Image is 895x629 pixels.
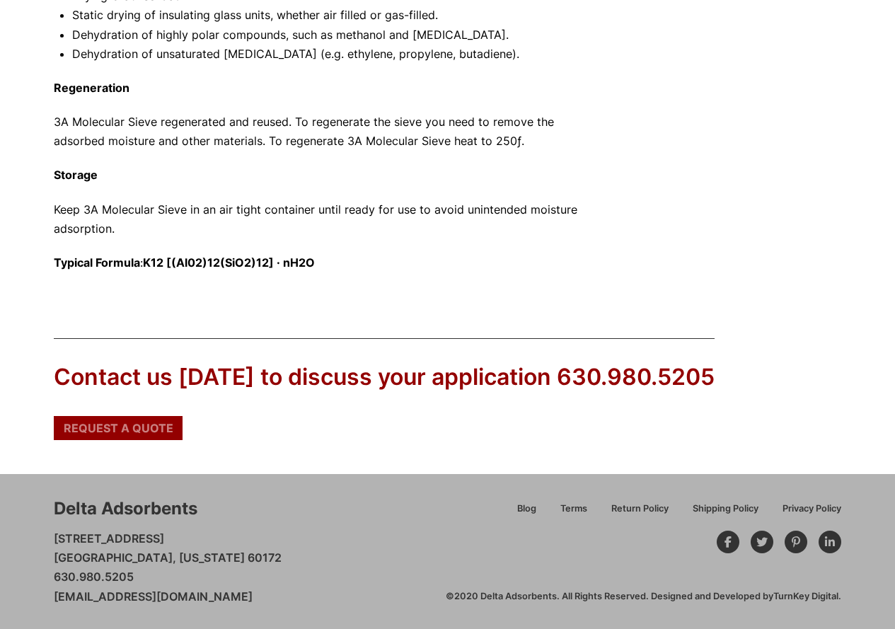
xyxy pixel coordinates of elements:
li: Dehydration of unsaturated [MEDICAL_DATA] (e.g. ethylene, propylene, butadiene). [72,45,601,64]
span: Blog [517,504,536,514]
div: Contact us [DATE] to discuss your application 630.980.5205 [54,362,715,393]
a: Terms [548,501,599,526]
li: Dehydration of highly polar compounds, such as methanol and [MEDICAL_DATA]. [72,25,601,45]
a: Shipping Policy [681,501,770,526]
p: 3A Molecular Sieve regenerated and reused. To regenerate the sieve you need to remove the adsorbe... [54,112,601,151]
a: TurnKey Digital [773,591,838,601]
p: : [54,253,601,272]
span: Shipping Policy [693,504,758,514]
span: Request a Quote [64,422,173,434]
div: ©2020 Delta Adsorbents. All Rights Reserved. Designed and Developed by . [446,590,841,603]
li: Static drying of insulating glass units, whether air filled or gas-filled. [72,6,601,25]
strong: Regeneration [54,81,129,95]
strong: Storage [54,168,98,182]
a: [EMAIL_ADDRESS][DOMAIN_NAME] [54,589,253,604]
a: Blog [505,501,548,526]
a: Request a Quote [54,416,183,440]
a: Privacy Policy [770,501,841,526]
a: Return Policy [599,501,681,526]
span: Privacy Policy [783,504,841,514]
div: Delta Adsorbents [54,497,197,521]
span: Return Policy [611,504,669,514]
strong: K12 [(Al02)12(SiO2)12] · nH2O [143,255,315,270]
p: Keep 3A Molecular Sieve in an air tight container until ready for use to avoid unintended moistur... [54,200,601,238]
p: [STREET_ADDRESS] [GEOGRAPHIC_DATA], [US_STATE] 60172 630.980.5205 [54,529,282,606]
strong: Typical Formula [54,255,140,270]
span: Terms [560,504,587,514]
